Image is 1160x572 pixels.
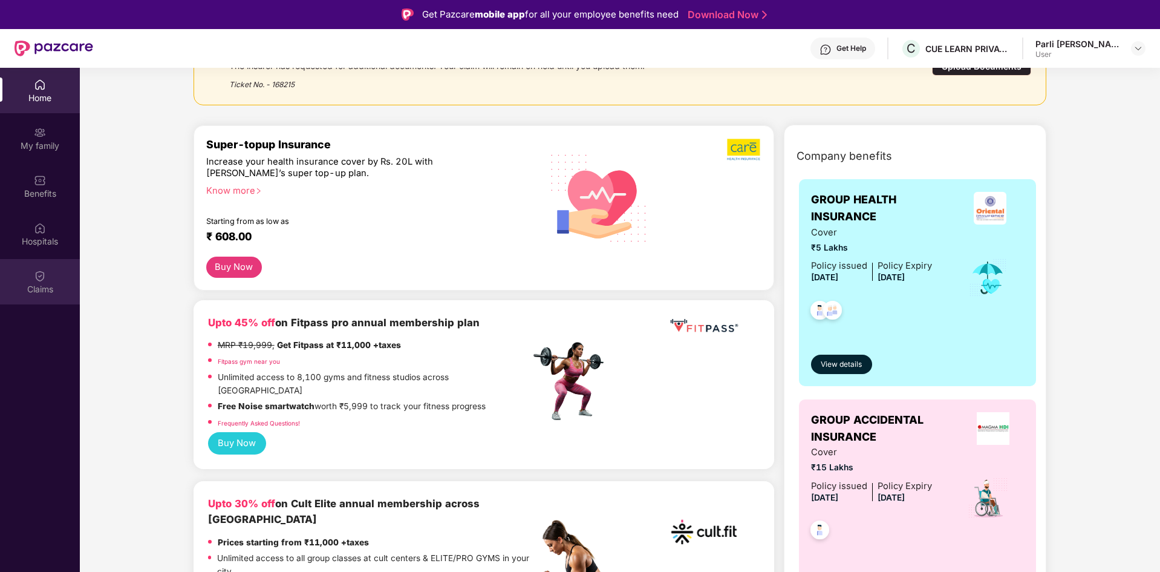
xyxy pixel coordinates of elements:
[229,71,645,90] div: Ticket No. - 168215
[907,41,916,56] span: C
[208,317,275,329] b: Upto 45% off
[974,192,1006,225] img: insurerLogo
[218,537,369,547] strong: Prices starting from ₹11,000 +taxes
[819,44,832,56] img: svg+xml;base64,PHN2ZyBpZD0iSGVscC0zMngzMiIgeG1sbnM9Imh0dHA6Ly93d3cudzMub3JnLzIwMDAvc3ZnIiB3aWR0aD...
[668,315,740,337] img: fppp.png
[925,43,1010,54] div: CUE LEARN PRIVATE LIMITED
[1035,50,1120,59] div: User
[836,44,866,53] div: Get Help
[34,127,46,139] img: svg+xml;base64,PHN2ZyB3aWR0aD0iMjAiIGhlaWdodD0iMjAiIHZpZXdCb3g9IjAgMCAyMCAyMCIgZmlsbD0ibm9uZSIgeG...
[811,445,932,459] span: Cover
[475,8,525,20] strong: mobile app
[218,358,280,365] a: Fitpass gym near you
[218,340,275,350] del: MRP ₹19,999,
[206,185,523,194] div: Know more
[805,297,835,327] img: svg+xml;base64,PHN2ZyB4bWxucz0iaHR0cDovL3d3dy53My5vcmcvMjAwMC9zdmciIHdpZHRoPSI0OC45NDMiIGhlaWdodD...
[811,355,872,374] button: View details
[1133,44,1143,53] img: svg+xml;base64,PHN2ZyBpZD0iRHJvcGRvd24tMzJ4MzIiIHhtbG5zPSJodHRwOi8vd3d3LnczLm9yZy8yMDAwL3N2ZyIgd2...
[811,493,838,502] span: [DATE]
[878,493,905,502] span: [DATE]
[34,79,46,91] img: svg+xml;base64,PHN2ZyBpZD0iSG9tZSIgeG1sbnM9Imh0dHA6Ly93d3cudzMub3JnLzIwMDAvc3ZnIiB3aWR0aD0iMjAiIG...
[422,7,679,22] div: Get Pazcare for all your employee benefits need
[15,41,93,56] img: New Pazcare Logo
[668,496,740,568] img: cult.png
[878,272,905,282] span: [DATE]
[34,174,46,186] img: svg+xml;base64,PHN2ZyBpZD0iQmVuZWZpdHMiIHhtbG5zPSJodHRwOi8vd3d3LnczLm9yZy8yMDAwL3N2ZyIgd2lkdGg9Ij...
[818,297,847,327] img: svg+xml;base64,PHN2ZyB4bWxucz0iaHR0cDovL3d3dy53My5vcmcvMjAwMC9zdmciIHdpZHRoPSI0OC45NDMiIGhlaWdodD...
[218,401,314,411] strong: Free Noise smartwatch
[206,156,478,180] div: Increase your health insurance cover by Rs. 20L with [PERSON_NAME]’s super top-up plan.
[762,8,767,21] img: Stroke
[206,230,518,245] div: ₹ 608.00
[34,270,46,282] img: svg+xml;base64,PHN2ZyBpZD0iQ2xhaW0iIHhtbG5zPSJodHRwOi8vd3d3LnczLm9yZy8yMDAwL3N2ZyIgd2lkdGg9IjIwIi...
[878,479,932,493] div: Policy Expiry
[811,479,867,493] div: Policy issued
[797,148,892,165] span: Company benefits
[208,498,275,510] b: Upto 30% off
[878,259,932,273] div: Policy Expiry
[206,257,262,278] button: Buy Now
[811,191,956,226] span: GROUP HEALTH INSURANCE
[811,272,838,282] span: [DATE]
[977,412,1009,445] img: insurerLogo
[688,8,763,21] a: Download Now
[811,242,932,255] span: ₹5 Lakhs
[277,340,401,350] strong: Get Fitpass at ₹11,000 +taxes
[811,226,932,240] span: Cover
[255,188,262,194] span: right
[530,339,614,424] img: fpp.png
[402,8,414,21] img: Logo
[968,258,1008,298] img: icon
[208,317,480,329] b: on Fitpass pro annual membership plan
[206,217,479,225] div: Starting from as low as
[541,139,657,256] img: svg+xml;base64,PHN2ZyB4bWxucz0iaHR0cDovL3d3dy53My5vcmcvMjAwMC9zdmciIHhtbG5zOnhsaW5rPSJodHRwOi8vd3...
[821,359,862,370] span: View details
[727,138,761,161] img: b5dec4f62d2307b9de63beb79f102df3.png
[218,371,530,397] p: Unlimited access to 8,100 gyms and fitness studios across [GEOGRAPHIC_DATA]
[218,419,300,427] a: Frequently Asked Questions!
[206,138,530,151] div: Super-topup Insurance
[811,259,867,273] div: Policy issued
[1035,38,1120,50] div: Parli [PERSON_NAME]
[967,477,1009,519] img: icon
[218,400,486,413] p: worth ₹5,999 to track your fitness progress
[208,498,480,525] b: on Cult Elite annual membership across [GEOGRAPHIC_DATA]
[208,432,266,455] button: Buy Now
[811,412,962,446] span: GROUP ACCIDENTAL INSURANCE
[805,517,835,547] img: svg+xml;base64,PHN2ZyB4bWxucz0iaHR0cDovL3d3dy53My5vcmcvMjAwMC9zdmciIHdpZHRoPSI0OC45NDMiIGhlaWdodD...
[34,222,46,234] img: svg+xml;base64,PHN2ZyBpZD0iSG9zcGl0YWxzIiB4bWxucz0iaHR0cDovL3d3dy53My5vcmcvMjAwMC9zdmciIHdpZHRoPS...
[811,461,932,475] span: ₹15 Lakhs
